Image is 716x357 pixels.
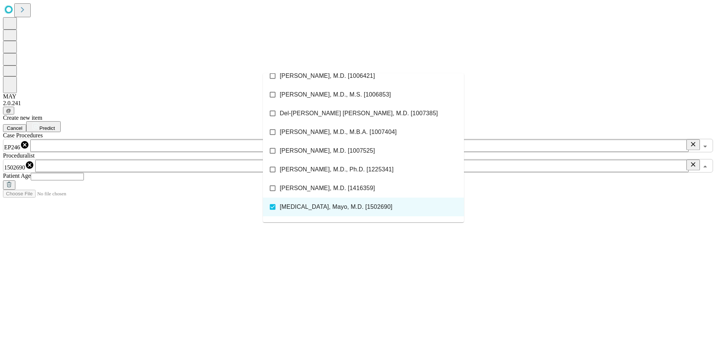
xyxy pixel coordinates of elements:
span: Predict [39,125,55,131]
span: 1502690 [4,164,25,171]
div: 1502690 [4,161,34,171]
span: EP246 [4,144,20,150]
span: [PERSON_NAME], M.D., Ph.D. [1225341] [280,165,394,174]
span: Del-[PERSON_NAME] [PERSON_NAME], M.D. [1007385] [280,109,438,118]
span: Proceduralist [3,152,34,159]
button: Predict [26,121,61,132]
div: EP246 [4,140,29,151]
span: [PERSON_NAME], M.D. [1416359] [280,184,375,193]
div: MAY [3,93,713,100]
button: Open [700,141,710,152]
span: [PERSON_NAME], M.D. [1007525] [280,146,375,155]
span: [PERSON_NAME], M.D., M.S. [1006853] [280,90,391,99]
button: Clear [686,159,700,170]
span: [MEDICAL_DATA], Mayo, M.D. [1502690] [280,202,392,211]
button: Cancel [3,124,26,132]
span: Create new item [3,115,42,121]
span: Cancel [7,125,22,131]
span: [PERSON_NAME], M.D., M.B.A. [1007404] [280,128,397,137]
span: Patient Age [3,173,31,179]
span: @ [6,108,11,113]
button: Close [700,162,710,172]
button: @ [3,107,14,115]
span: Scheduled Procedure [3,132,43,138]
span: [PERSON_NAME], M.D. [1677224] [280,221,375,230]
span: [PERSON_NAME], M.D. [1006421] [280,71,375,80]
div: 2.0.241 [3,100,713,107]
button: Clear [686,139,700,150]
